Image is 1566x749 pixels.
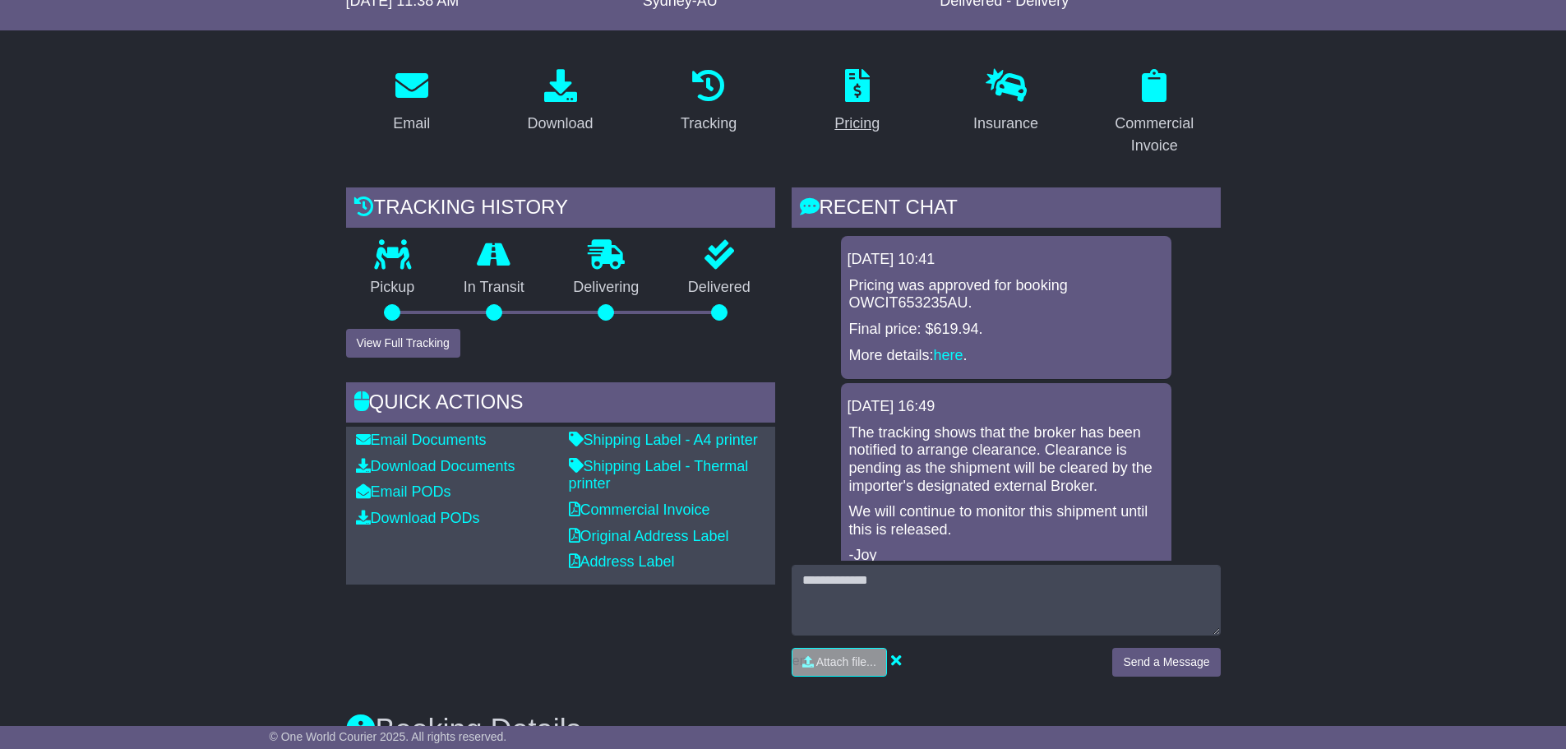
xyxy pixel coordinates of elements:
[849,347,1163,365] p: More details: .
[973,113,1038,135] div: Insurance
[1112,648,1220,677] button: Send a Message
[569,432,758,448] a: Shipping Label - A4 printer
[848,251,1165,269] div: [DATE] 10:41
[834,113,880,135] div: Pricing
[569,458,749,492] a: Shipping Label - Thermal printer
[346,279,440,297] p: Pickup
[527,113,593,135] div: Download
[549,279,664,297] p: Delivering
[270,730,507,743] span: © One World Courier 2025. All rights reserved.
[382,63,441,141] a: Email
[849,321,1163,339] p: Final price: $619.94.
[439,279,549,297] p: In Transit
[356,432,487,448] a: Email Documents
[393,113,430,135] div: Email
[346,329,460,358] button: View Full Tracking
[963,63,1049,141] a: Insurance
[356,483,451,500] a: Email PODs
[849,503,1163,539] p: We will continue to monitor this shipment until this is released.
[356,510,480,526] a: Download PODs
[569,528,729,544] a: Original Address Label
[849,424,1163,495] p: The tracking shows that the broker has been notified to arrange clearance. Clearance is pending a...
[849,277,1163,312] p: Pricing was approved for booking OWCIT653235AU.
[848,398,1165,416] div: [DATE] 16:49
[346,714,1221,747] h3: Booking Details
[849,547,1163,565] p: -Joy
[824,63,890,141] a: Pricing
[516,63,603,141] a: Download
[792,187,1221,232] div: RECENT CHAT
[670,63,747,141] a: Tracking
[663,279,775,297] p: Delivered
[1088,63,1221,163] a: Commercial Invoice
[346,187,775,232] div: Tracking history
[346,382,775,427] div: Quick Actions
[569,502,710,518] a: Commercial Invoice
[356,458,515,474] a: Download Documents
[1099,113,1210,157] div: Commercial Invoice
[569,553,675,570] a: Address Label
[681,113,737,135] div: Tracking
[934,347,963,363] a: here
